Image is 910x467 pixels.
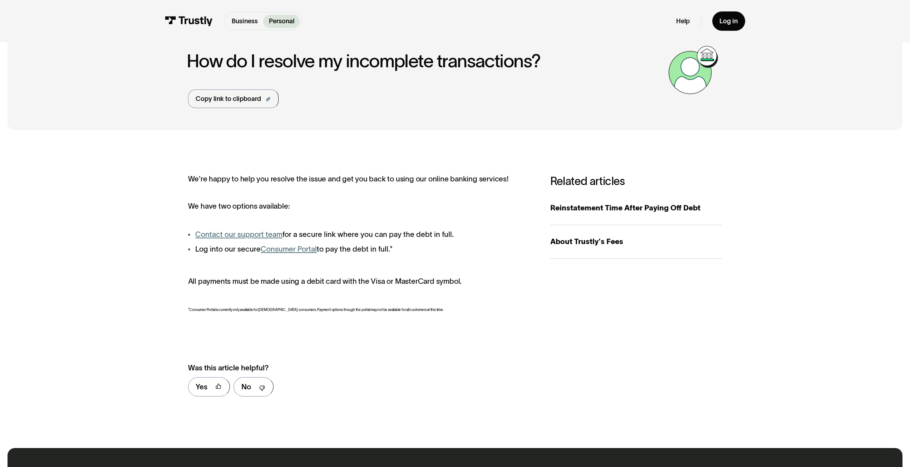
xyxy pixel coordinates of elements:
[196,381,207,393] div: Yes
[269,16,294,26] p: Personal
[188,244,532,255] li: Log into our secure to pay the debt in full.*
[263,15,300,28] a: Personal
[550,203,722,214] div: Reinstatement Time After Paying Off Debt
[196,94,261,104] div: Copy link to clipboard
[188,89,279,108] a: Copy link to clipboard
[187,51,665,71] h1: How do I resolve my incomplete transactions?
[226,15,263,28] a: Business
[188,202,532,211] p: We have two options available:
[188,229,532,240] li: for a secure link where you can pay the debt in full.
[188,277,532,286] p: All payments must be made using a debit card with the Visa or MasterCard symbol.
[195,230,282,238] a: Contact our support team
[261,245,317,253] a: Consumer Portal
[550,236,722,247] div: About Trustly's Fees
[712,11,745,31] a: Log in
[188,363,512,374] div: Was this article helpful?
[188,308,444,312] span: *Consumer Portal is currently only available for [DEMOGRAPHIC_DATA] consumers. Payment options th...
[550,175,722,188] h3: Related articles
[232,16,258,26] p: Business
[719,17,738,25] div: Log in
[165,16,213,26] img: Trustly Logo
[233,377,273,397] a: No
[550,191,722,225] a: Reinstatement Time After Paying Off Debt
[676,17,690,25] a: Help
[188,377,230,397] a: Yes
[241,381,251,393] div: No
[188,175,532,184] p: We're happy to help you resolve the issue and get you back to using our online banking services!
[550,225,722,259] a: About Trustly's Fees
